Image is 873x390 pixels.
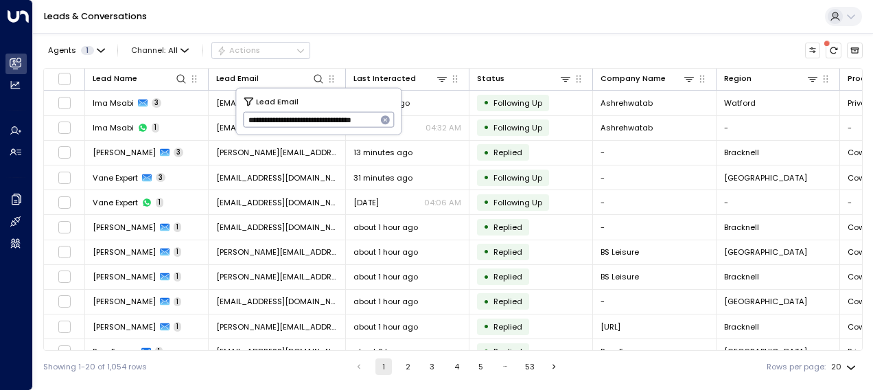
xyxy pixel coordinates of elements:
[847,43,863,58] button: Archived Leads
[216,346,338,357] span: akmacleod513@btinternet.com
[805,43,821,58] button: Customize
[211,42,310,58] div: Button group with a nested menu
[483,193,489,211] div: •
[93,122,134,133] span: Ima Msabi
[353,222,418,233] span: about 1 hour ago
[483,168,489,187] div: •
[174,222,181,232] span: 1
[601,97,653,108] span: Ashrehwatab
[216,271,338,282] span: jeremy@bsleisure.com
[155,347,163,356] span: 1
[493,296,522,307] span: Replied
[44,10,147,22] a: Leads & Conversations
[211,42,310,58] button: Actions
[58,245,71,259] span: Toggle select row
[493,147,522,158] span: Replied
[93,246,156,257] span: Jeremy Leisure
[58,295,71,308] span: Toggle select row
[724,246,807,257] span: London
[601,271,639,282] span: BS Leisure
[216,172,338,183] span: babycool_4401@hotmail.fr
[601,246,639,257] span: BS Leisure
[174,297,181,307] span: 1
[43,361,147,373] div: Showing 1-20 of 1,054 rows
[493,122,542,133] span: Following Up
[127,43,194,58] span: Channel:
[483,144,489,162] div: •
[767,361,826,373] label: Rows per page:
[353,147,412,158] span: 13 minutes ago
[216,296,338,307] span: aliciahallen05@gmail.com
[717,190,840,214] td: -
[127,43,194,58] button: Channel:All
[483,93,489,112] div: •
[601,321,620,332] span: annalise.ai
[58,146,71,159] span: Toggle select row
[483,268,489,286] div: •
[174,148,183,157] span: 3
[93,72,187,85] div: Lead Name
[93,296,156,307] span: Elisha Allen
[156,173,165,183] span: 3
[399,358,416,375] button: Go to page 2
[483,118,489,137] div: •
[724,72,752,85] div: Region
[152,123,159,133] span: 1
[353,321,418,332] span: about 1 hour ago
[493,197,542,208] span: Following Up
[58,345,71,358] span: Toggle select row
[493,97,542,108] span: Following Up
[216,197,338,208] span: babycool_4401@hotmail.fr
[58,171,71,185] span: Toggle select row
[58,72,71,86] span: Toggle select all
[43,43,108,58] button: Agents1
[483,317,489,336] div: •
[724,147,759,158] span: Bracknell
[724,296,807,307] span: London
[353,72,448,85] div: Last Interacted
[724,271,759,282] span: Bracknell
[216,321,338,332] span: caroline.burwood@annalise.ai
[350,358,563,375] nav: pagination navigation
[493,321,522,332] span: Replied
[216,222,338,233] span: zrichardson@hotmail.co.uk
[593,190,717,214] td: -
[48,47,76,54] span: Agents
[477,72,572,85] div: Status
[483,342,489,360] div: •
[93,147,156,158] span: Helen Dorrity
[724,172,807,183] span: London
[493,172,542,183] span: Following Up
[81,46,94,55] span: 1
[473,358,489,375] button: Go to page 5
[593,165,717,190] td: -
[493,246,522,257] span: Replied
[493,271,522,282] span: Replied
[58,270,71,284] span: Toggle select row
[353,172,412,183] span: 31 minutes ago
[353,72,416,85] div: Last Interacted
[724,97,756,108] span: Watford
[93,197,138,208] span: Vane Expert
[93,321,156,332] span: Caroline Randall
[216,147,338,158] span: helen.dorrity@gmail.com
[174,272,181,282] span: 1
[216,72,259,85] div: Lead Email
[522,358,538,375] button: Go to page 53
[168,46,178,55] span: All
[156,198,163,207] span: 1
[93,172,138,183] span: Vane Expert
[353,197,379,208] span: Yesterday
[152,98,161,108] span: 3
[93,97,134,108] span: Ima Msabi
[546,358,563,375] button: Go to next page
[601,122,653,133] span: Ashrehwatab
[93,271,156,282] span: Jeremy Leisure
[58,121,71,135] span: Toggle select row
[424,197,461,208] p: 04:06 AM
[724,222,759,233] span: Bracknell
[426,122,461,133] p: 04:32 AM
[353,346,425,357] span: about 2 hours ago
[724,321,759,332] span: Bracknell
[593,215,717,239] td: -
